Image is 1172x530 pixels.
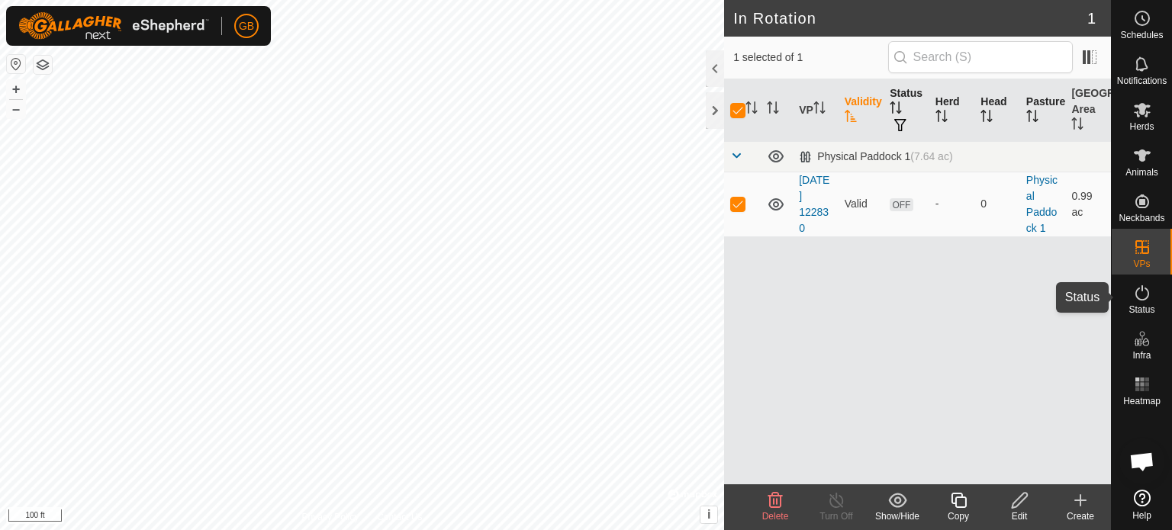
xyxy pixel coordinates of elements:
span: (7.64 ac) [910,150,952,162]
span: Help [1132,511,1151,520]
span: i [707,508,710,521]
th: VP [793,79,839,142]
button: – [7,100,25,118]
button: Reset Map [7,55,25,73]
a: Physical Paddock 1 [1026,174,1058,234]
h2: In Rotation [733,9,1087,27]
span: Notifications [1117,76,1167,85]
th: [GEOGRAPHIC_DATA] Area [1065,79,1111,142]
input: Search (S) [888,41,1073,73]
p-sorticon: Activate to sort [767,104,779,116]
span: OFF [890,198,913,211]
span: Schedules [1120,31,1163,40]
p-sorticon: Activate to sort [1026,112,1038,124]
span: Infra [1132,351,1151,360]
th: Pasture [1020,79,1066,142]
p-sorticon: Activate to sort [980,112,993,124]
span: VPs [1133,259,1150,268]
p-sorticon: Activate to sort [813,104,826,116]
a: Contact Us [377,510,422,524]
th: Status [884,79,929,142]
p-sorticon: Activate to sort [845,112,857,124]
p-sorticon: Activate to sort [935,112,948,124]
a: Privacy Policy [302,510,359,524]
p-sorticon: Activate to sort [1071,120,1083,132]
div: Copy [928,509,989,523]
button: + [7,80,25,98]
span: Neckbands [1119,214,1164,223]
a: Help [1112,483,1172,526]
p-sorticon: Activate to sort [890,104,902,116]
span: GB [239,18,254,34]
button: Map Layers [34,56,52,74]
span: Status [1129,305,1154,314]
span: Animals [1125,168,1158,177]
img: Gallagher Logo [18,12,209,40]
th: Validity [839,79,884,142]
p-sorticon: Activate to sort [745,104,758,116]
span: 1 selected of 1 [733,50,887,66]
span: Heatmap [1123,397,1161,406]
th: Herd [929,79,975,142]
div: - [935,196,969,212]
td: Valid [839,172,884,236]
span: Delete [762,511,789,522]
div: Open chat [1119,438,1165,484]
div: Show/Hide [867,509,928,523]
a: [DATE] 122830 [799,174,829,234]
div: Create [1050,509,1111,523]
th: Head [974,79,1020,142]
span: 1 [1087,7,1096,30]
div: Edit [989,509,1050,523]
span: Herds [1129,122,1154,131]
div: Physical Paddock 1 [799,150,952,163]
td: 0 [974,172,1020,236]
div: Turn Off [806,509,867,523]
button: i [700,506,717,523]
td: 0.99 ac [1065,172,1111,236]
